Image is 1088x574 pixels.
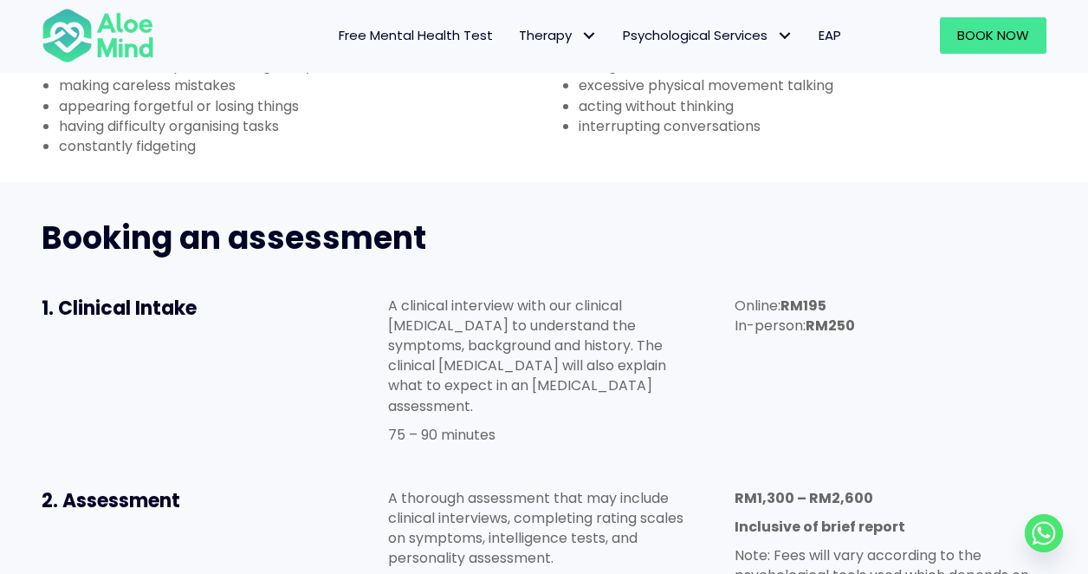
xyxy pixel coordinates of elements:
li: appearing forgetful or losing things [59,96,544,116]
p: A thorough assessment that may include clinical interviews, completing rating scales on symptoms,... [388,488,700,569]
p: A clinical interview with our clinical [MEDICAL_DATA] to understand the symptoms, background and ... [388,296,700,416]
span: EAP [819,26,841,44]
p: 75 – 90 minutes [388,425,700,445]
strong: RM250 [806,316,855,336]
img: Aloe mind Logo [42,7,154,64]
a: Free Mental Health Test [326,17,506,54]
li: making careless mistakes [59,75,544,95]
span: Therapy: submenu [576,23,601,49]
strong: RM1,300 – RM2,600 [735,488,873,508]
span: Book Now [957,26,1029,44]
span: Booking an assessment [42,216,426,260]
span: Free Mental Health Test [339,26,493,44]
p: Online: In-person: [735,296,1046,336]
span: 1. Clinical Intake [42,295,197,322]
a: TherapyTherapy: submenu [506,17,610,54]
li: excessive physical movement talking [579,75,1064,95]
strong: RM195 [780,296,826,316]
li: having difficulty organising tasks [59,116,544,136]
li: interrupting conversations [579,116,1064,136]
span: Psychological Services: submenu [772,23,797,49]
a: Book Now [940,17,1046,54]
li: acting without thinking [579,96,1064,116]
a: Psychological ServicesPsychological Services: submenu [610,17,806,54]
span: Psychological Services [623,26,793,44]
a: Whatsapp [1025,514,1063,552]
a: EAP [806,17,854,54]
strong: Inclusive of brief report [735,517,905,537]
nav: Menu [177,17,854,54]
span: Therapy [519,26,597,44]
li: constantly fidgeting [59,136,544,156]
span: 2. Assessment [42,487,180,514]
